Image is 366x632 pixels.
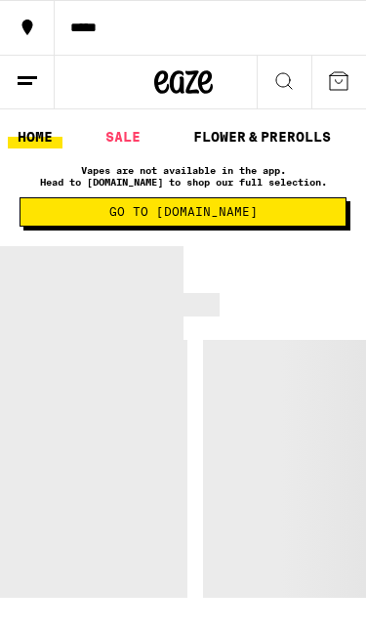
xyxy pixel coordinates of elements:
button: Go to [DOMAIN_NAME] [20,197,346,227]
p: Vapes are not available in the app. Head to [DOMAIN_NAME] to shop our full selection. [20,164,346,188]
a: HOME [8,125,62,148]
a: SALE [96,125,150,148]
a: FLOWER & PREROLLS [183,125,341,148]
span: Go to [DOMAIN_NAME] [109,206,258,218]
